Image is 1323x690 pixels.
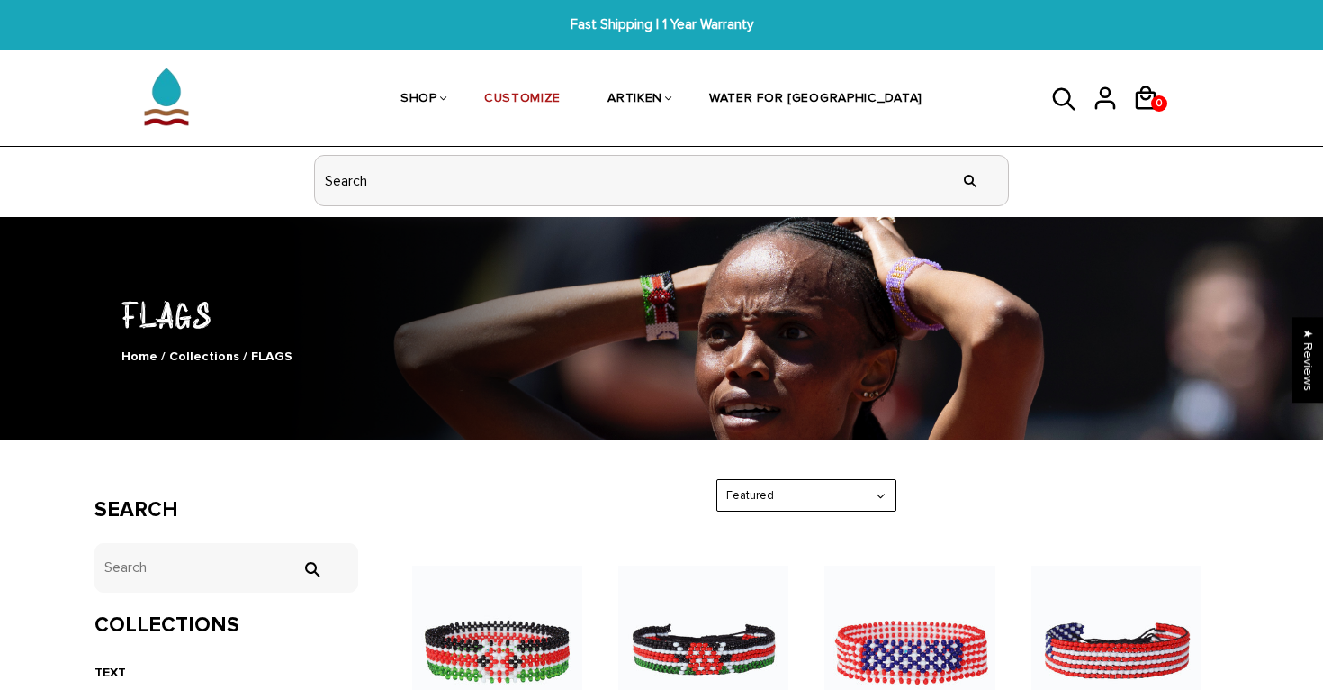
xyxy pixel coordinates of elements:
[94,543,358,593] input: Search
[121,349,157,364] a: Home
[1292,317,1323,403] div: Click to open Judge.me floating reviews tab
[94,290,1228,338] h1: FLAGS
[709,52,922,148] a: WATER FOR [GEOGRAPHIC_DATA]
[400,52,437,148] a: SHOP
[1132,117,1173,120] a: 0
[408,14,915,35] span: Fast Shipping | 1 Year Warranty
[251,349,292,364] span: FLAGS
[94,613,358,639] h3: Collections
[607,52,662,148] a: ARTIKEN
[169,349,239,364] a: Collections
[1152,91,1166,116] span: 0
[243,349,247,364] span: /
[161,349,166,364] span: /
[94,665,126,680] a: TEXT
[952,147,988,214] input: Search
[315,156,1008,205] input: header search
[293,561,329,577] input: Search
[94,497,358,523] h3: Search
[484,52,561,148] a: CUSTOMIZE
